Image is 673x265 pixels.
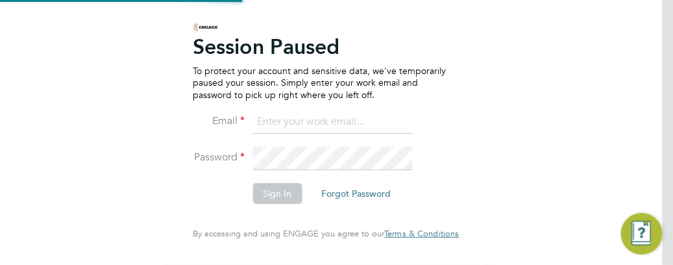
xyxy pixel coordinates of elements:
[252,183,302,204] button: Sign In
[311,183,401,204] button: Forgot Password
[621,213,663,255] button: Engage Resource Center
[193,34,446,60] h2: Session Paused
[252,110,413,134] input: Enter your work email...
[193,65,446,101] p: To protect your account and sensitive data, we've temporarily paused your session. Simply enter y...
[193,114,245,128] label: Email
[193,151,245,164] label: Password
[384,229,459,239] a: Terms & Conditions
[193,228,459,239] span: By accessing and using ENGAGE you agree to our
